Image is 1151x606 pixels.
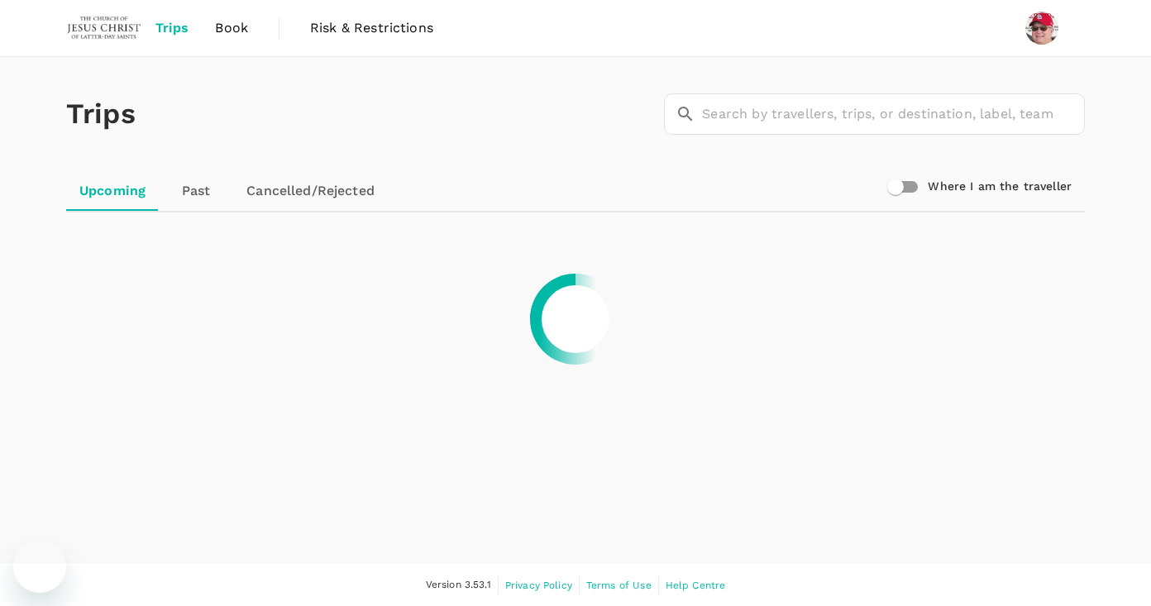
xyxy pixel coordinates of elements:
[426,577,491,594] span: Version 3.53.1
[1025,12,1058,45] img: Scott Thomas Sucher
[505,580,572,591] span: Privacy Policy
[928,178,1072,196] h6: Where I am the traveller
[666,580,726,591] span: Help Centre
[666,576,726,594] a: Help Centre
[66,57,136,171] h1: Trips
[66,10,142,46] img: The Malaysian Church of Jesus Christ of Latter-day Saints
[13,540,66,593] iframe: Button to launch messaging window
[310,18,433,38] span: Risk & Restrictions
[702,93,1085,135] input: Search by travellers, trips, or destination, label, team
[233,171,388,211] a: Cancelled/Rejected
[66,171,159,211] a: Upcoming
[505,576,572,594] a: Privacy Policy
[155,18,189,38] span: Trips
[215,18,248,38] span: Book
[586,580,652,591] span: Terms of Use
[586,576,652,594] a: Terms of Use
[159,171,233,211] a: Past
